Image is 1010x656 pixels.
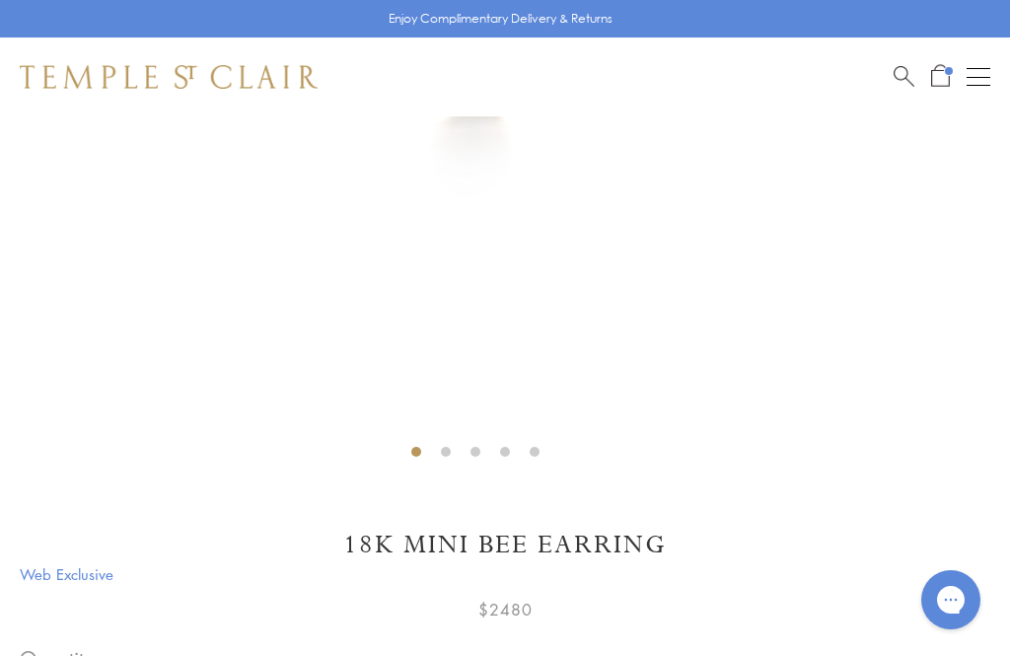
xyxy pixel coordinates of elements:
[894,64,914,89] a: Search
[478,597,533,622] span: $2480
[20,528,990,562] h1: 18K Mini Bee Earring
[20,65,318,89] img: Temple St. Clair
[20,562,990,587] span: Web Exclusive
[931,64,950,89] a: Open Shopping Bag
[911,563,990,636] iframe: Gorgias live chat messenger
[967,65,990,89] button: Open navigation
[389,9,613,29] p: Enjoy Complimentary Delivery & Returns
